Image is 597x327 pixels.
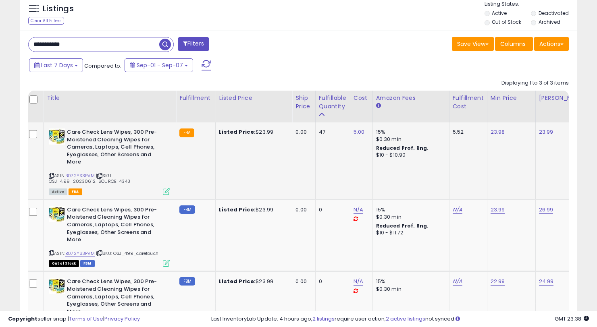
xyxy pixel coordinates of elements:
h5: Listings [43,3,74,14]
div: 15% [376,206,443,213]
small: FBM [179,205,195,214]
div: $10 - $10.90 [376,152,443,159]
div: Clear All Filters [28,17,64,25]
div: Min Price [491,94,532,102]
span: FBA [69,188,82,195]
img: 51xLagepEYL._SL40_.jpg [49,206,65,222]
div: Last InventoryLab Update: 4 hours ago, require user action, not synced. [211,315,589,323]
a: 22.99 [491,277,505,286]
div: $23.99 [219,206,286,213]
small: Amazon Fees. [376,102,381,110]
a: N/A [453,206,462,214]
div: 0.00 [295,206,309,213]
a: B072YS3PVM [65,250,95,257]
span: 2025-09-15 23:38 GMT [555,315,589,323]
div: 0.00 [295,128,309,136]
b: Listed Price: [219,206,256,213]
a: 23.99 [539,128,553,136]
a: 26.99 [539,206,553,214]
div: Listed Price [219,94,289,102]
div: Ship Price [295,94,312,111]
div: [PERSON_NAME] [539,94,587,102]
div: $0.30 min [376,213,443,221]
span: All listings that are currently out of stock and unavailable for purchase on Amazon [49,260,79,267]
button: Sep-01 - Sep-07 [125,58,193,72]
label: Archived [539,19,560,25]
a: Terms of Use [69,315,103,323]
b: Listed Price: [219,277,256,285]
button: Actions [534,37,569,51]
div: 15% [376,278,443,285]
a: N/A [453,277,462,286]
div: $10 - $11.72 [376,230,443,236]
div: Displaying 1 to 3 of 3 items [501,79,569,87]
div: Fulfillable Quantity [319,94,347,111]
small: FBM [179,277,195,286]
div: Title [47,94,173,102]
div: ASIN: [49,206,170,266]
a: 23.98 [491,128,505,136]
b: Care Check Lens Wipes, 300 Pre-Moistened Cleaning Wipes for Cameras, Laptops, Cell Phones, Eyegla... [67,278,165,317]
strong: Copyright [8,315,37,323]
img: 51xLagepEYL._SL40_.jpg [49,278,65,294]
b: Reduced Prof. Rng. [376,145,429,151]
b: Reduced Prof. Rng. [376,222,429,229]
button: Filters [178,37,209,51]
span: Last 7 Days [41,61,73,69]
a: 2 listings [312,315,335,323]
label: Out of Stock [492,19,521,25]
div: 47 [319,128,344,136]
div: Amazon Fees [376,94,446,102]
span: Sep-01 - Sep-07 [137,61,183,69]
small: FBA [179,128,194,137]
div: 5.52 [453,128,481,136]
div: 0 [319,278,344,285]
button: Save View [452,37,494,51]
a: 24.99 [539,277,554,286]
div: $23.99 [219,278,286,285]
label: Deactivated [539,10,569,17]
span: | SKU: OSJ_4.99_20230612_SOURCE_4343 [49,172,130,184]
b: Listed Price: [219,128,256,136]
div: Cost [354,94,369,102]
span: Compared to: [84,62,121,70]
b: Care Check Lens Wipes, 300 Pre-Moistened Cleaning Wipes for Cameras, Laptops, Cell Phones, Eyegla... [67,206,165,246]
a: 2 active listings [386,315,425,323]
span: Columns [500,40,526,48]
div: $23.99 [219,128,286,136]
span: FBM [80,260,95,267]
div: Fulfillment Cost [453,94,484,111]
div: seller snap | | [8,315,140,323]
label: Active [492,10,507,17]
button: Columns [495,37,533,51]
p: Listing States: [485,0,577,8]
a: N/A [354,277,363,286]
span: | SKU: OSJ_499_caretouch [96,250,158,257]
a: 5.00 [354,128,365,136]
a: N/A [354,206,363,214]
a: B072YS3PVM [65,172,95,179]
div: 0.00 [295,278,309,285]
img: 51xLagepEYL._SL40_.jpg [49,128,65,145]
div: 0 [319,206,344,213]
div: 15% [376,128,443,136]
b: Care Check Lens Wipes, 300 Pre-Moistened Cleaning Wipes for Cameras, Laptops, Cell Phones, Eyegla... [67,128,165,168]
div: Fulfillment [179,94,212,102]
div: ASIN: [49,128,170,194]
div: $0.30 min [376,136,443,143]
button: Last 7 Days [29,58,83,72]
div: $0.30 min [376,286,443,293]
a: 23.99 [491,206,505,214]
span: All listings currently available for purchase on Amazon [49,188,67,195]
a: Privacy Policy [104,315,140,323]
